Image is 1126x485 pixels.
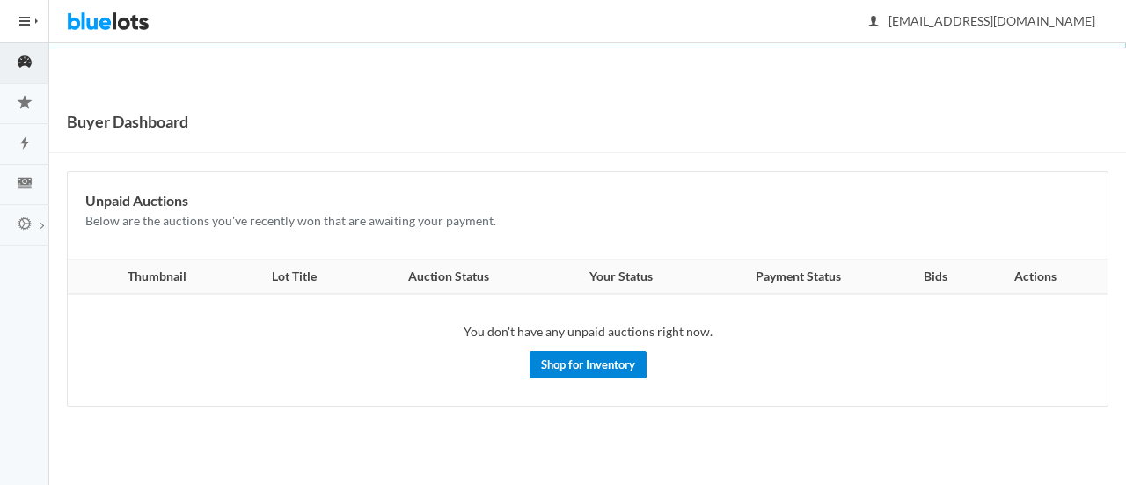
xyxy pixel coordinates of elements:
th: Your Status [544,260,698,295]
a: Shop for Inventory [530,351,647,378]
th: Actions [974,260,1108,295]
th: Thumbnail [68,260,235,295]
h1: Buyer Dashboard [67,108,188,135]
b: Unpaid Auctions [85,192,188,209]
th: Auction Status [354,260,544,295]
ion-icon: person [865,14,882,31]
p: You don't have any unpaid auctions right now. [85,322,1090,342]
p: Below are the auctions you've recently won that are awaiting your payment. [85,211,1090,231]
th: Lot Title [235,260,353,295]
th: Bids [898,260,974,295]
th: Payment Status [698,260,897,295]
span: [EMAIL_ADDRESS][DOMAIN_NAME] [869,13,1095,28]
